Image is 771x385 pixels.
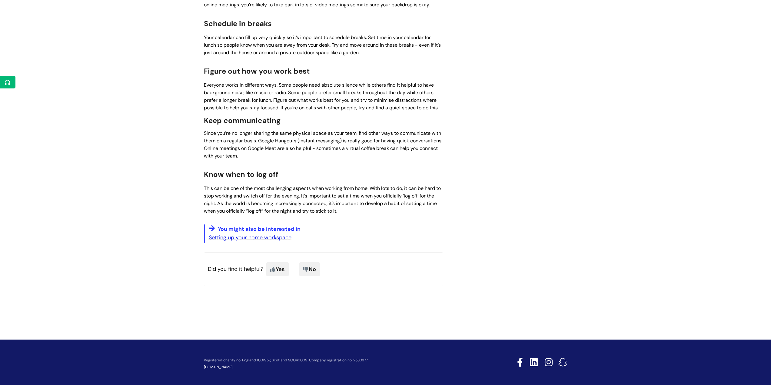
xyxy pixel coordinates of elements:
[204,19,272,28] span: Schedule in breaks
[209,234,291,241] a: Setting up your home workspace
[299,262,320,276] span: No
[266,262,289,276] span: Yes
[204,252,443,286] p: Did you find it helpful?
[204,66,310,76] span: Figure out how you work best
[204,130,442,159] span: Since you’re no longer sharing the same physical space as your team, find other ways to communica...
[204,365,233,370] a: [DOMAIN_NAME]
[204,358,474,362] p: Registered charity no. England 1001957, Scotland SCO40009. Company registration no. 2580377
[218,225,301,233] span: You might also be interested in
[204,34,441,56] span: Your calendar can fill up very quickly so it’s important to schedule breaks. Set time in your cal...
[204,116,281,125] span: Keep communicating
[204,82,439,111] span: Everyone works in different ways. Some people need absolute silence while others find it helpful ...
[204,170,278,179] span: Know when to log off
[204,185,441,214] span: This can be one of the most challenging aspects when working from home. With lots to do, it can b...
